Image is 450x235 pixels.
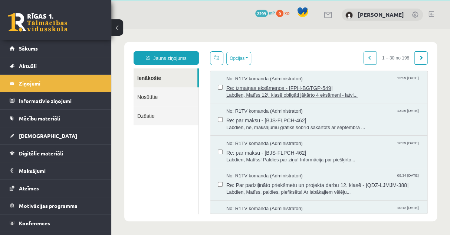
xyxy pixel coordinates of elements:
[255,10,268,17] span: 2299
[286,176,309,182] span: 10:12 [DATE]
[115,79,191,86] span: No: R1TV komanda (Administratori)
[10,92,102,109] a: Informatīvie ziņojumi
[286,144,309,149] span: 09:34 [DATE]
[10,180,102,197] a: Atzīmes
[115,144,191,151] span: No: R1TV komanda (Administratori)
[19,75,102,92] legend: Ziņojumi
[115,144,309,167] a: No: R1TV komanda (Administratori) 09:34 [DATE] Re: Par padziļināto priekšmetu un projekta darbu 1...
[8,13,68,32] a: Rīgas 1. Tālmācības vidusskola
[269,10,275,16] span: mP
[286,46,309,52] span: 12:59 [DATE]
[10,197,102,214] a: Motivācijas programma
[19,162,102,179] legend: Maksājumi
[19,45,38,52] span: Sākums
[115,128,309,135] span: Labdien, Matīss! Paldies par ziņu! Informācija par piešķirto...
[22,22,88,36] a: Jauns ziņojums
[115,86,309,95] span: Re: par maksu - [BJS-FLPCH-462]
[115,23,140,36] button: Opcijas
[22,58,87,77] a: Nosūtītie
[115,46,309,70] a: No: R1TV komanda (Administratori) 12:59 [DATE] Re: izmaiņas eksāmenos - [FPH-BGTGP-549] Labdien, ...
[115,176,191,183] span: No: R1TV komanda (Administratori)
[115,46,191,54] span: No: R1TV komanda (Administratori)
[10,145,102,162] a: Digitālie materiāli
[115,54,309,63] span: Re: izmaiņas eksāmenos - [FPH-BGTGP-549]
[115,63,309,70] span: Labdien, Matīss 12\. klasē obligāti jākārto 4 eksāmeni - latvi...
[276,10,283,17] span: 0
[265,22,303,36] span: 1 – 30 no 198
[19,150,63,157] span: Digitālie materiāli
[115,183,309,192] span: Par padziļināto priekšmetu un projekta darbu 12. klasē
[10,57,102,74] a: Aktuāli
[285,10,289,16] span: xp
[115,95,309,102] span: Labdien, nē, maksājumu grafiks šobrīd sakārtots ar septembra ...
[19,185,39,191] span: Atzīmes
[10,127,102,144] a: [DEMOGRAPHIC_DATA]
[358,11,404,18] a: [PERSON_NAME]
[19,62,37,69] span: Aktuāli
[19,220,50,226] span: Konferences
[115,160,309,167] span: Labdien, Matīss, paldies, piefiksēts! Ar labākajiem vēlēju...
[19,115,60,122] span: Mācību materiāli
[115,151,309,160] span: Re: Par padziļināto priekšmetu un projekta darbu 12. klasē - [QDZ-LJMJM-388]
[19,92,102,109] legend: Informatīvie ziņojumi
[19,202,78,209] span: Motivācijas programma
[22,39,86,58] a: Ienākošie
[115,111,191,118] span: No: R1TV komanda (Administratori)
[19,132,77,139] span: [DEMOGRAPHIC_DATA]
[10,162,102,179] a: Maksājumi
[22,77,87,96] a: Dzēstie
[255,10,275,16] a: 2299 mP
[10,75,102,92] a: Ziņojumi
[115,176,309,199] a: No: R1TV komanda (Administratori) 10:12 [DATE] Par padziļināto priekšmetu un projekta darbu 12. k...
[115,111,309,134] a: No: R1TV komanda (Administratori) 16:39 [DATE] Re: par maksu - [BJS-FLPCH-462] Labdien, Matīss! P...
[10,215,102,232] a: Konferences
[115,79,309,102] a: No: R1TV komanda (Administratori) 13:25 [DATE] Re: par maksu - [BJS-FLPCH-462] Labdien, nē, maksā...
[10,40,102,57] a: Sākums
[276,10,293,16] a: 0 xp
[286,111,309,117] span: 16:39 [DATE]
[286,79,309,84] span: 13:25 [DATE]
[345,12,353,19] img: Matīss Liepiņš
[115,118,309,128] span: Re: par maksu - [BJS-FLPCH-462]
[10,110,102,127] a: Mācību materiāli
